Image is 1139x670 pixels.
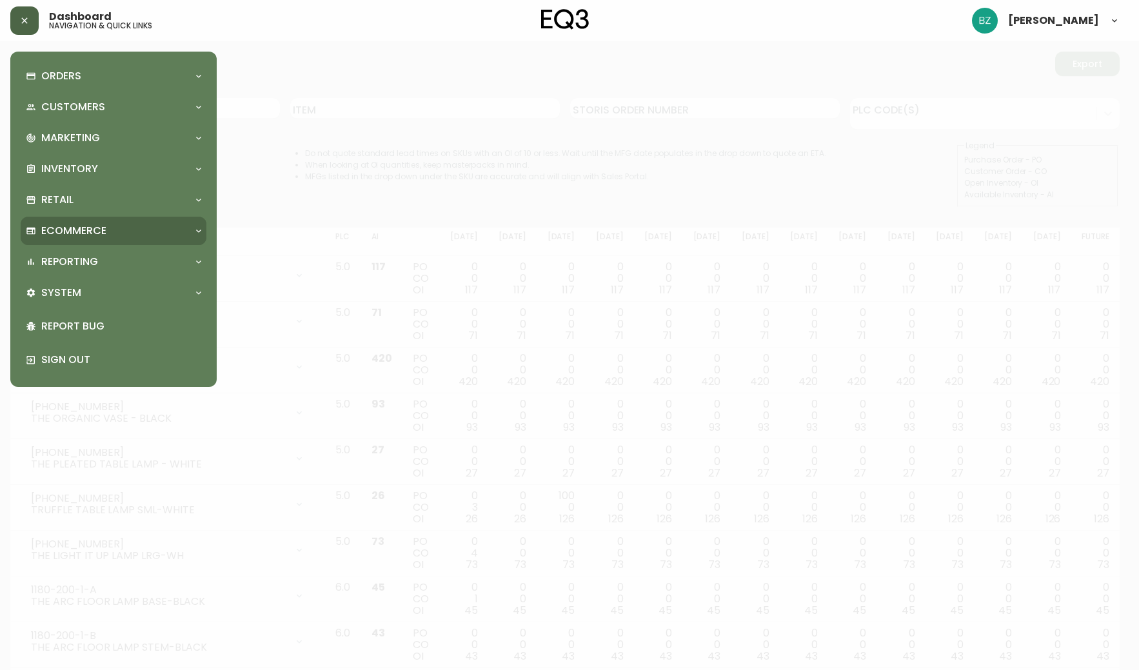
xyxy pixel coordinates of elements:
[41,162,98,176] p: Inventory
[49,22,152,30] h5: navigation & quick links
[21,279,206,307] div: System
[41,319,201,333] p: Report Bug
[21,248,206,276] div: Reporting
[21,124,206,152] div: Marketing
[41,353,201,367] p: Sign Out
[541,9,589,30] img: logo
[21,62,206,90] div: Orders
[21,343,206,377] div: Sign Out
[21,310,206,343] div: Report Bug
[1008,15,1099,26] span: [PERSON_NAME]
[49,12,112,22] span: Dashboard
[41,224,106,238] p: Ecommerce
[41,255,98,269] p: Reporting
[41,100,105,114] p: Customers
[41,131,100,145] p: Marketing
[41,286,81,300] p: System
[21,186,206,214] div: Retail
[41,193,74,207] p: Retail
[972,8,998,34] img: 603957c962080f772e6770b96f84fb5c
[21,217,206,245] div: Ecommerce
[21,155,206,183] div: Inventory
[41,69,81,83] p: Orders
[21,93,206,121] div: Customers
